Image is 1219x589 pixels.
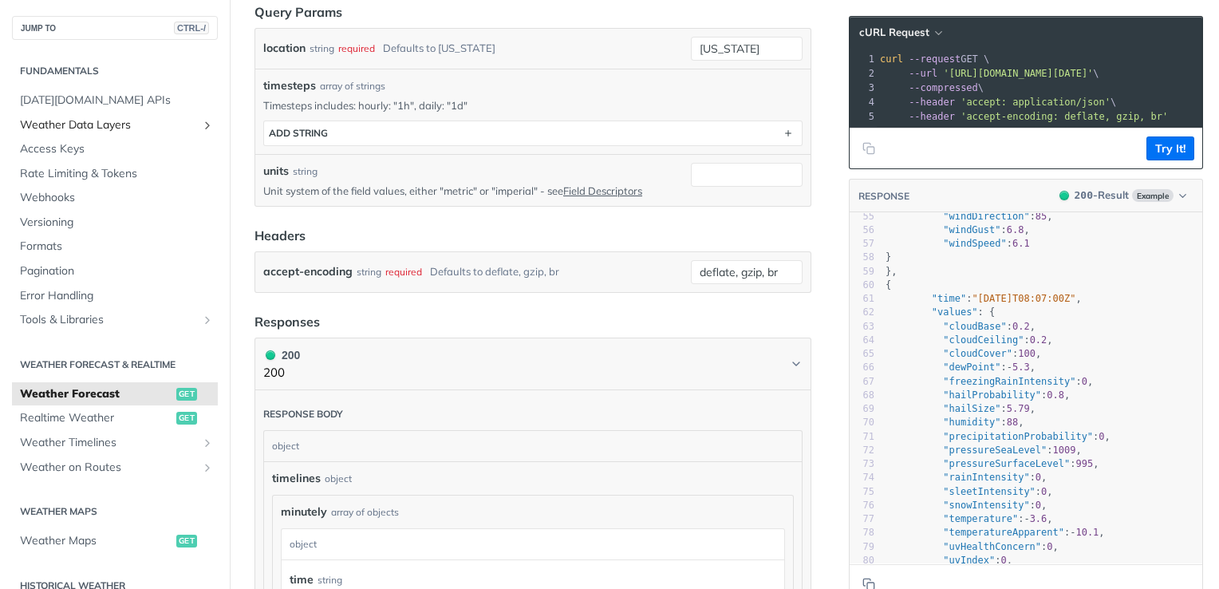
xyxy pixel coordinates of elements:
span: : , [886,472,1047,483]
span: --compressed [909,82,978,93]
label: accept-encoding [263,260,353,283]
span: 0 [1041,486,1047,497]
a: Access Keys [12,137,218,161]
span: : { [886,306,995,318]
span: "temperature" [943,513,1018,524]
div: 75 [850,485,874,499]
span: : , [886,293,1082,304]
div: 60 [850,279,874,292]
span: 6.1 [1012,238,1030,249]
span: 85 [1036,211,1047,222]
div: 4 [850,95,877,109]
span: : , [886,211,1053,222]
a: Weather Data LayersShow subpages for Weather Data Layers [12,113,218,137]
button: RESPONSE [858,188,910,204]
button: 200200-ResultExample [1051,188,1194,204]
a: Realtime Weatherget [12,406,218,430]
span: "pressureSeaLevel" [943,445,1047,456]
span: - [1024,513,1029,524]
span: 'accept: application/json' [961,97,1111,108]
span: 100 [1018,348,1036,359]
span: 200 [1059,191,1069,200]
span: CTRL-/ [174,22,209,34]
span: Weather Maps [20,533,172,549]
div: object [325,472,352,486]
a: Field Descriptors [563,184,642,197]
span: 200 [266,350,275,360]
span: get [176,535,197,547]
div: 78 [850,526,874,540]
div: required [385,260,422,283]
a: Weather Forecastget [12,382,218,406]
span: "windSpeed" [943,238,1006,249]
div: 59 [850,265,874,279]
span: : [886,238,1030,249]
div: 70 [850,416,874,429]
span: Example [1132,189,1174,202]
div: 2 [850,66,877,81]
span: : , [886,321,1036,332]
span: : , [886,224,1030,235]
a: Error Handling [12,284,218,308]
span: : , [886,417,1024,428]
div: string [310,37,334,60]
div: array of objects [331,505,399,520]
span: : , [886,555,1012,566]
div: 80 [850,554,874,567]
a: Weather on RoutesShow subpages for Weather on Routes [12,456,218,480]
div: string [293,164,318,179]
span: 0 [1036,500,1041,511]
svg: Chevron [790,358,803,370]
span: Access Keys [20,141,214,157]
span: '[URL][DOMAIN_NAME][DATE]' [943,68,1093,79]
span: : , [886,376,1093,387]
span: "humidity" [943,417,1000,428]
button: Show subpages for Weather on Routes [201,461,214,474]
span: Webhooks [20,190,214,206]
p: 200 [263,364,300,382]
span: : , [886,348,1041,359]
span: 0 [1036,472,1041,483]
span: "snowIntensity" [943,500,1029,511]
span: "time" [932,293,966,304]
span: - [1007,362,1012,373]
span: 1009 [1053,445,1076,456]
span: 5.3 [1012,362,1030,373]
div: 73 [850,457,874,471]
a: Formats [12,235,218,259]
span: Tools & Libraries [20,312,197,328]
div: 77 [850,512,874,526]
a: Weather Mapsget [12,529,218,553]
span: - [1070,527,1075,538]
span: } [886,251,891,263]
span: "freezingRainIntensity" [943,376,1075,387]
div: 66 [850,361,874,374]
a: Weather TimelinesShow subpages for Weather Timelines [12,431,218,455]
span: "sleetIntensity" [943,486,1036,497]
span: 5.79 [1007,403,1030,414]
span: \ [880,82,984,93]
span: Weather Timelines [20,435,197,451]
span: "cloudCover" [943,348,1012,359]
span: --header [909,111,955,122]
span: "cloudBase" [943,321,1006,332]
span: --header [909,97,955,108]
span: \ [880,68,1099,79]
div: ADD string [269,127,328,139]
span: 0 [1001,555,1007,566]
div: 69 [850,402,874,416]
div: 68 [850,389,874,402]
span: 6.8 [1007,224,1024,235]
h2: Fundamentals [12,64,218,78]
div: 71 [850,430,874,444]
span: Rate Limiting & Tokens [20,166,214,182]
div: Response body [263,408,343,421]
span: 0 [1047,541,1052,552]
button: Show subpages for Tools & Libraries [201,314,214,326]
span: "hailSize" [943,403,1000,414]
span: "temperatureApparent" [943,527,1064,538]
span: minutely [281,504,327,520]
a: Versioning [12,211,218,235]
label: units [263,163,289,180]
div: array of strings [320,79,385,93]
